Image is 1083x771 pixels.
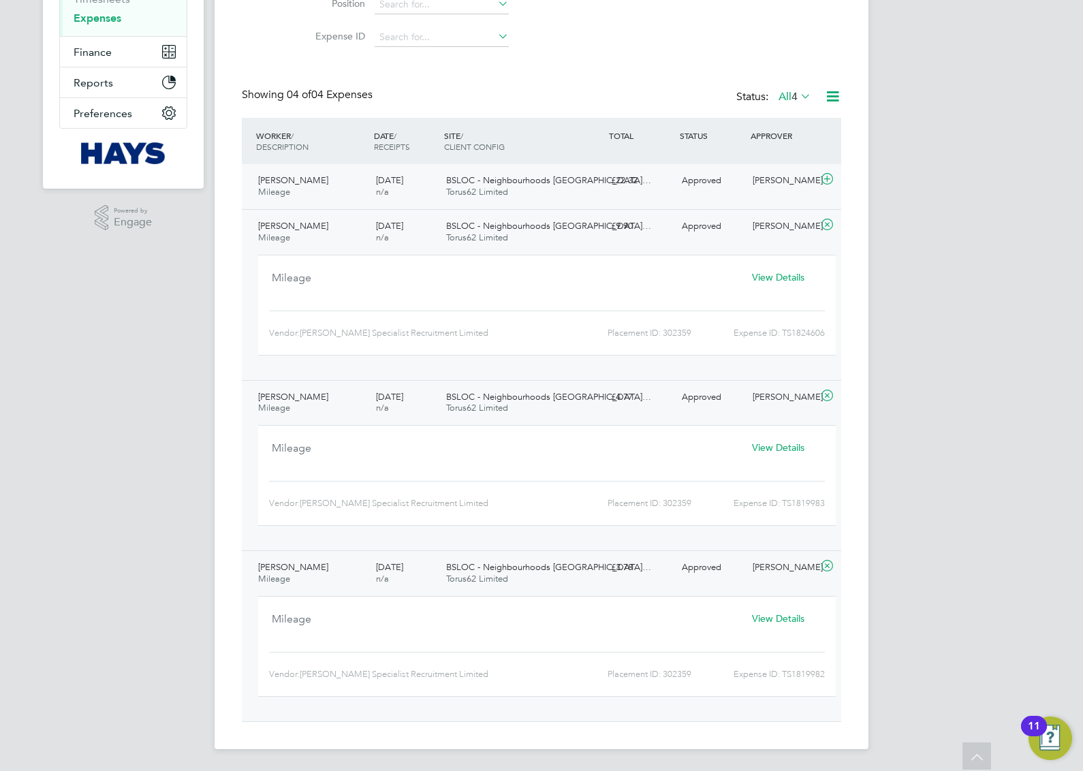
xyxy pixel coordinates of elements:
[95,205,153,231] a: Powered byEngage
[446,220,651,232] span: BSLOC - Neighbourhoods [GEOGRAPHIC_DATA]…
[376,402,389,413] span: n/a
[291,130,294,141] span: /
[376,220,403,232] span: [DATE]
[691,492,825,514] div: Expense ID: TS1819983
[691,322,825,344] div: Expense ID: TS1824606
[258,402,290,413] span: Mileage
[256,141,309,152] span: DESCRIPTION
[258,573,290,584] span: Mileage
[74,107,132,120] span: Preferences
[682,174,721,186] span: Approved
[752,271,804,283] span: View Details
[258,561,328,573] span: [PERSON_NAME]
[446,186,508,198] span: Torus62 Limited
[300,498,488,508] span: [PERSON_NAME] Specialist Recruitment Limited
[606,123,676,148] div: TOTAL
[444,141,505,152] span: CLIENT CONFIG
[747,556,818,579] div: [PERSON_NAME]
[375,28,509,47] input: Search for...
[253,123,371,159] div: WORKER
[287,88,373,101] span: 04 Expenses
[287,88,311,101] span: 04 of
[606,215,676,238] div: £9.90
[376,174,403,186] span: [DATE]
[514,492,691,514] div: Placement ID: 302359
[446,232,508,243] span: Torus62 Limited
[59,142,187,164] a: Go to home page
[374,141,410,152] span: RECEIPTS
[691,663,825,685] div: Expense ID: TS1819982
[269,322,514,344] div: Vendor:
[441,123,606,159] div: SITE
[747,386,818,409] div: [PERSON_NAME]
[272,608,734,641] div: Mileage
[242,88,375,102] div: Showing
[269,663,514,685] div: Vendor:
[747,215,818,238] div: [PERSON_NAME]
[446,573,508,584] span: Torus62 Limited
[747,170,818,192] div: [PERSON_NAME]
[606,386,676,409] div: £4.77
[269,492,514,514] div: Vendor:
[258,186,290,198] span: Mileage
[258,220,328,232] span: [PERSON_NAME]
[74,76,113,89] span: Reports
[376,232,389,243] span: n/a
[114,217,152,228] span: Engage
[682,391,721,403] span: Approved
[747,123,818,148] div: APPROVER
[514,663,691,685] div: Placement ID: 302359
[371,123,441,159] div: DATE
[682,561,721,573] span: Approved
[60,67,187,97] button: Reports
[460,130,463,141] span: /
[272,437,734,470] div: Mileage
[300,328,488,338] span: [PERSON_NAME] Specialist Recruitment Limited
[376,573,389,584] span: n/a
[81,142,166,164] img: hays-logo-retina.png
[676,123,747,148] div: STATUS
[791,90,798,104] span: 4
[752,441,804,454] span: View Details
[114,205,152,217] span: Powered by
[74,46,112,59] span: Finance
[752,612,804,625] span: View Details
[304,30,365,42] label: Expense ID
[1028,726,1040,744] div: 11
[446,561,651,573] span: BSLOC - Neighbourhoods [GEOGRAPHIC_DATA]…
[779,90,811,104] label: All
[446,391,651,403] span: BSLOC - Neighbourhoods [GEOGRAPHIC_DATA]…
[376,391,403,403] span: [DATE]
[300,669,488,679] span: [PERSON_NAME] Specialist Recruitment Limited
[258,232,290,243] span: Mileage
[60,37,187,67] button: Finance
[606,170,676,192] div: £22.32
[446,402,508,413] span: Torus62 Limited
[272,266,734,300] div: Mileage
[258,391,328,403] span: [PERSON_NAME]
[446,174,651,186] span: BSLOC - Neighbourhoods [GEOGRAPHIC_DATA]…
[258,174,328,186] span: [PERSON_NAME]
[606,556,676,579] div: £3.78
[376,186,389,198] span: n/a
[514,322,691,344] div: Placement ID: 302359
[1029,717,1072,760] button: Open Resource Center, 11 new notifications
[376,561,403,573] span: [DATE]
[74,12,121,25] a: Expenses
[682,220,721,232] span: Approved
[736,88,814,107] div: Status:
[394,130,396,141] span: /
[60,98,187,128] button: Preferences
